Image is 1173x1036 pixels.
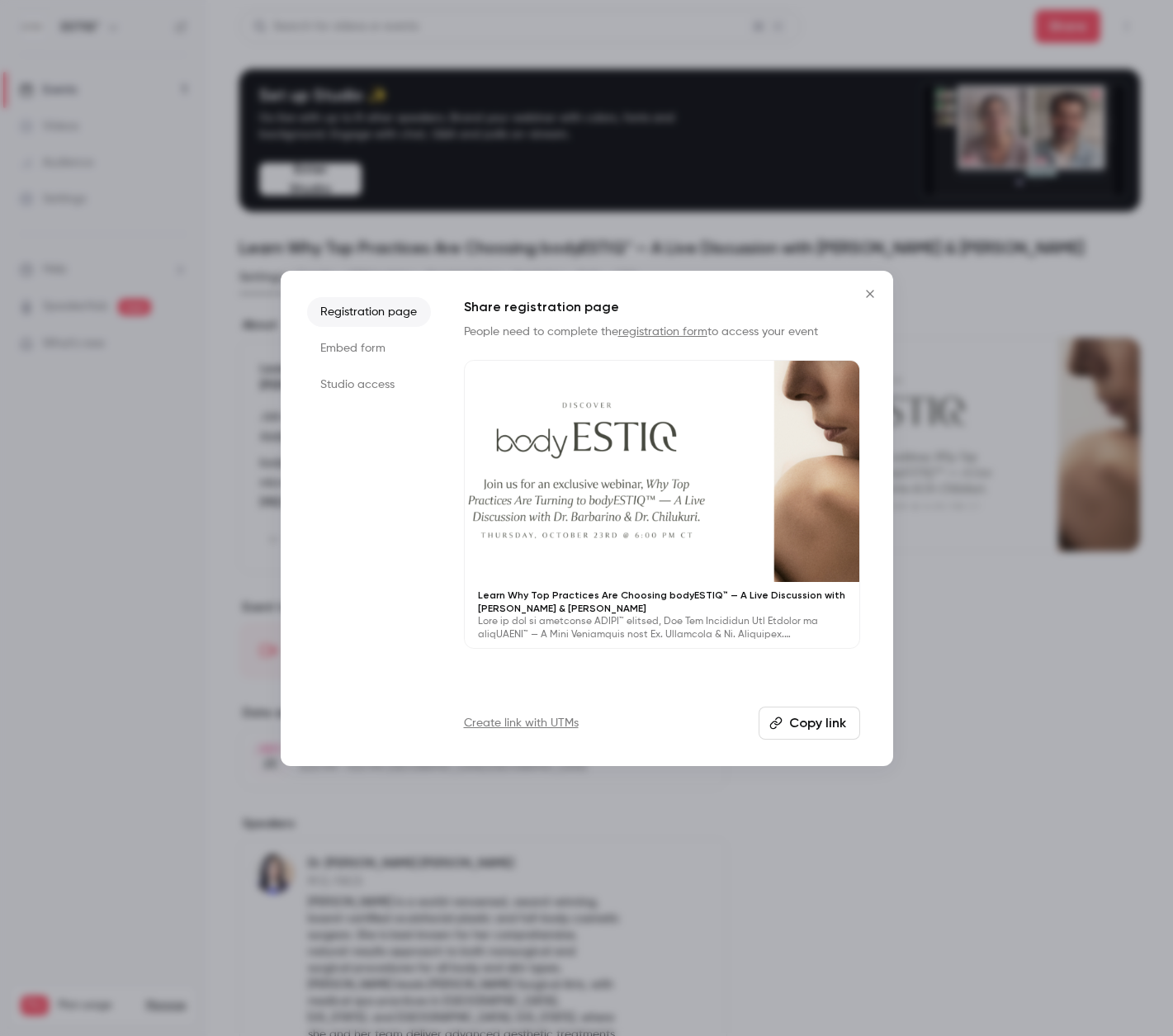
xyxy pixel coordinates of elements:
[618,326,707,338] a: registration form
[478,589,846,615] p: Learn Why Top Practices Are Choosing bodyESTIQ™ — A Live Discussion with [PERSON_NAME] & [PERSON_...
[307,334,431,363] li: Embed form
[464,297,860,317] h1: Share registration page
[478,615,846,641] p: Lore ip dol si ametconse ADIPI™ elitsed, Doe Tem Incididun Utl Etdolor ma aliqUAENI™ — A Mini Ven...
[307,370,431,400] li: Studio access
[464,715,579,731] a: Create link with UTMs
[464,360,860,650] a: Learn Why Top Practices Are Choosing bodyESTIQ™ — A Live Discussion with [PERSON_NAME] & [PERSON_...
[759,707,860,740] button: Copy link
[854,277,887,310] button: Close
[307,297,431,327] li: Registration page
[464,324,860,340] p: People need to complete the to access your event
